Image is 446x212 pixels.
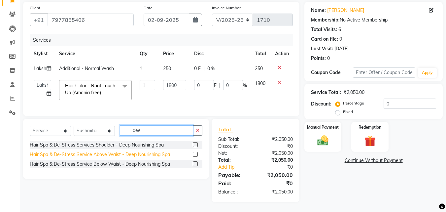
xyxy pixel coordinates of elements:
div: Name: [311,7,326,14]
span: 250 [255,65,263,71]
div: Discount: [311,101,331,107]
div: ₹0 [256,179,298,187]
div: ₹2,050.00 [256,171,298,179]
div: Points: [311,55,326,62]
label: Invoice Number [212,5,241,11]
span: Laksh [34,65,46,71]
div: Net: [213,150,256,157]
span: 1 [140,65,142,71]
a: Add Tip [213,164,262,171]
div: Services [30,34,298,46]
label: Percentage [343,100,364,106]
div: 0 [327,55,330,62]
div: Coupon Code [311,69,353,76]
th: Stylist [30,46,55,61]
div: Card on file: [311,36,338,43]
label: Redemption [359,124,381,130]
label: Manual Payment [307,124,339,130]
input: Search by Name/Mobile/Email/Code [48,14,134,26]
th: Service [55,46,136,61]
div: ₹2,050.00 [256,136,298,143]
div: ₹0 [256,143,298,150]
a: Continue Without Payment [306,157,441,164]
th: Price [159,46,190,61]
div: 0 [339,36,342,43]
div: Paid: [213,179,256,187]
button: +91 [30,14,48,26]
span: 0 F [194,65,201,72]
div: Total: [213,157,256,164]
div: Sub Total: [213,136,256,143]
input: Search or Scan [120,125,193,136]
span: 0 % [207,65,215,72]
th: Total [251,46,271,61]
div: Last Visit: [311,45,333,52]
div: Hair Spa & De-Stress Services Shoulder - Deep Nourishing Spa [30,142,164,148]
span: | [203,65,205,72]
span: Hair Color - Root Touch Up (Amonia free) [65,83,115,96]
label: Client [30,5,40,11]
a: [PERSON_NAME] [327,7,364,14]
div: Membership: [311,17,340,23]
button: Apply [418,68,437,78]
span: % [243,82,247,89]
div: ₹2,050.00 [256,157,298,164]
span: F [214,82,217,89]
div: ₹2,050.00 [256,189,298,195]
span: | [219,82,221,89]
th: Qty [136,46,159,61]
input: Enter Offer / Coupon Code [353,67,415,78]
img: _gift.svg [361,134,379,148]
div: Discount: [213,143,256,150]
div: ₹2,050.00 [256,150,298,157]
div: ₹0 [263,164,298,171]
label: Fixed [343,109,353,115]
div: Payable: [213,171,256,179]
th: Action [271,46,293,61]
span: Total [218,126,233,133]
div: Service Total: [311,89,341,96]
div: Hair Spa & De-Stress Service Below Waist - Deep Nourishing Spa [30,161,170,168]
label: Date [144,5,153,11]
a: x [101,90,104,96]
div: Balance : [213,189,256,195]
th: Disc [190,46,251,61]
div: ₹2,050.00 [344,89,364,96]
div: Total Visits: [311,26,337,33]
img: _cash.svg [314,134,332,147]
div: 6 [338,26,341,33]
span: 1800 [255,80,265,86]
div: Hair Spa & De-Stress Service Above Waist - Deep Nourishing Spa [30,151,170,158]
span: 250 [163,65,171,71]
div: No Active Membership [311,17,436,23]
span: Additional - Normal Wash [59,65,114,71]
div: [DATE] [334,45,349,52]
